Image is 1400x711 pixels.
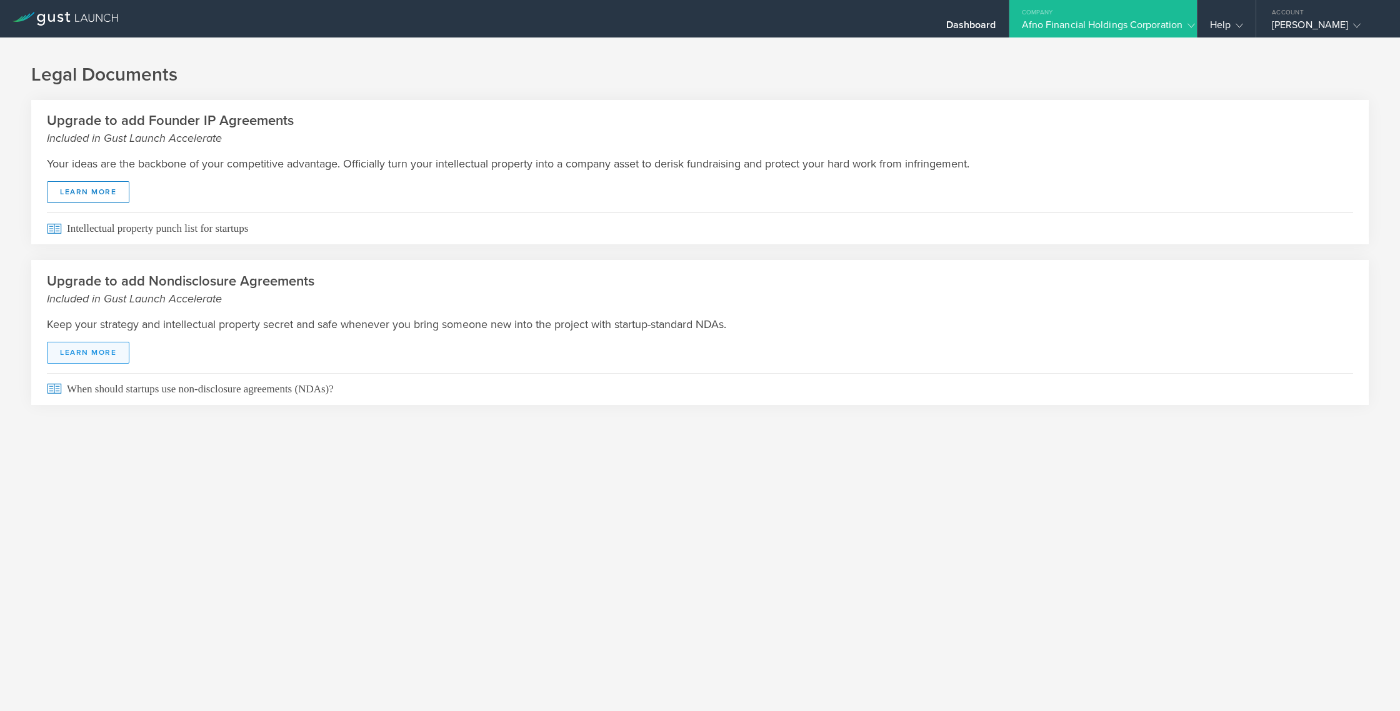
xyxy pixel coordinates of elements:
div: Afno Financial Holdings Corporation [1022,19,1184,37]
a: Learn More [47,181,129,203]
p: Your ideas are the backbone of your competitive advantage. Officially turn your intellectual prop... [47,156,1353,172]
iframe: Chat Widget [1337,651,1400,711]
small: Included in Gust Launch Accelerate [47,130,1353,146]
span: Intellectual property punch list for startups [47,212,1353,244]
a: Intellectual property punch list for startups [31,212,1369,244]
a: Learn More [47,342,129,364]
h1: Legal Documents [31,62,1369,87]
small: Included in Gust Launch Accelerate [47,291,1353,307]
a: When should startups use non-disclosure agreements (NDAs)? [31,373,1369,405]
div: [PERSON_NAME] [1272,19,1378,37]
span: When should startups use non-disclosure agreements (NDAs)? [47,373,1353,405]
h2: Upgrade to add Nondisclosure Agreements [47,272,1353,307]
div: Help [1210,19,1243,37]
div: Dashboard [946,19,996,37]
p: Keep your strategy and intellectual property secret and safe whenever you bring someone new into ... [47,316,1353,332]
h2: Upgrade to add Founder IP Agreements [47,112,1353,146]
